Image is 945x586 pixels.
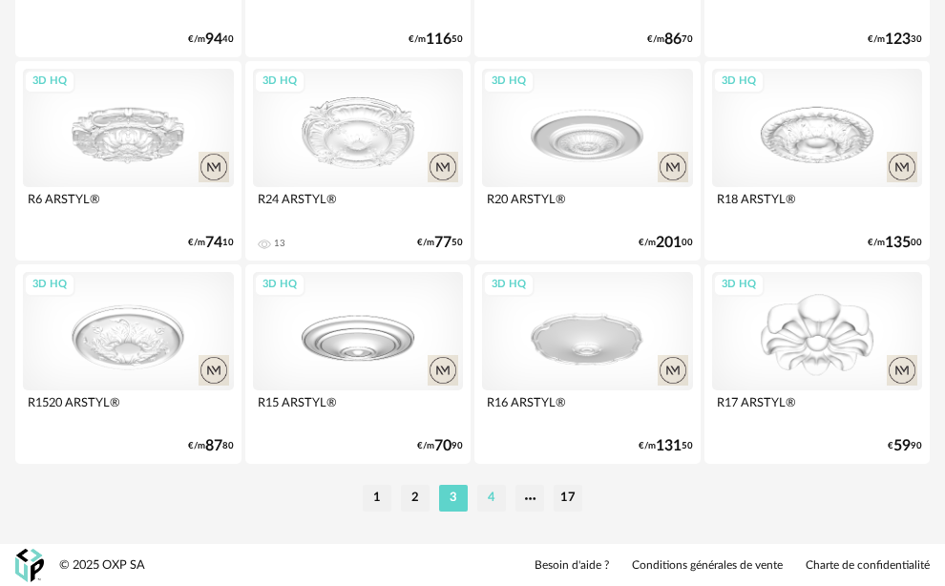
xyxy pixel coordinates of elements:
div: 3D HQ [713,70,765,94]
span: 59 [893,440,911,452]
li: 1 [363,485,391,512]
div: 13 [274,238,285,249]
a: Besoin d'aide ? [535,558,609,574]
div: €/m 00 [868,237,922,249]
a: 3D HQ R15 ARSTYL® €/m7090 [245,264,472,464]
li: 17 [554,485,582,512]
div: €/m 00 [639,237,693,249]
div: €/m 50 [417,237,463,249]
div: €/m 10 [188,237,234,249]
span: 123 [885,33,911,46]
div: €/m 30 [868,33,922,46]
div: 3D HQ [483,273,535,297]
div: €/m 80 [188,440,234,452]
div: 3D HQ [483,70,535,94]
div: 3D HQ [254,273,305,297]
span: 77 [434,237,451,249]
span: 131 [656,440,682,452]
div: € 90 [888,440,922,452]
span: 94 [205,33,222,46]
img: OXP [15,549,44,582]
span: 201 [656,237,682,249]
div: €/m 40 [188,33,234,46]
a: 3D HQ R1520 ARSTYL® €/m8780 [15,264,241,464]
div: R18 ARSTYL® [712,187,923,225]
span: 70 [434,440,451,452]
a: 3D HQ R20 ARSTYL® €/m20100 [474,61,701,261]
span: 135 [885,237,911,249]
a: 3D HQ R18 ARSTYL® €/m13500 [704,61,931,261]
span: 87 [205,440,222,452]
a: 3D HQ R24 ARSTYL® 13 €/m7750 [245,61,472,261]
li: 4 [477,485,506,512]
a: 3D HQ R17 ARSTYL® €5990 [704,264,931,464]
span: 74 [205,237,222,249]
div: © 2025 OXP SA [59,557,145,574]
a: Charte de confidentialité [806,558,930,574]
div: €/m 70 [647,33,693,46]
li: 2 [401,485,430,512]
div: R17 ARSTYL® [712,390,923,429]
div: €/m 50 [409,33,463,46]
span: 86 [664,33,682,46]
a: 3D HQ R16 ARSTYL® €/m13150 [474,264,701,464]
a: Conditions générales de vente [632,558,783,574]
a: 3D HQ R6 ARSTYL® €/m7410 [15,61,241,261]
div: R24 ARSTYL® [253,187,464,225]
div: 3D HQ [713,273,765,297]
div: R15 ARSTYL® [253,390,464,429]
div: R1520 ARSTYL® [23,390,234,429]
div: R16 ARSTYL® [482,390,693,429]
div: 3D HQ [24,70,75,94]
div: €/m 90 [417,440,463,452]
div: R6 ARSTYL® [23,187,234,225]
span: 116 [426,33,451,46]
div: €/m 50 [639,440,693,452]
li: 3 [439,485,468,512]
div: 3D HQ [24,273,75,297]
div: R20 ARSTYL® [482,187,693,225]
div: 3D HQ [254,70,305,94]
